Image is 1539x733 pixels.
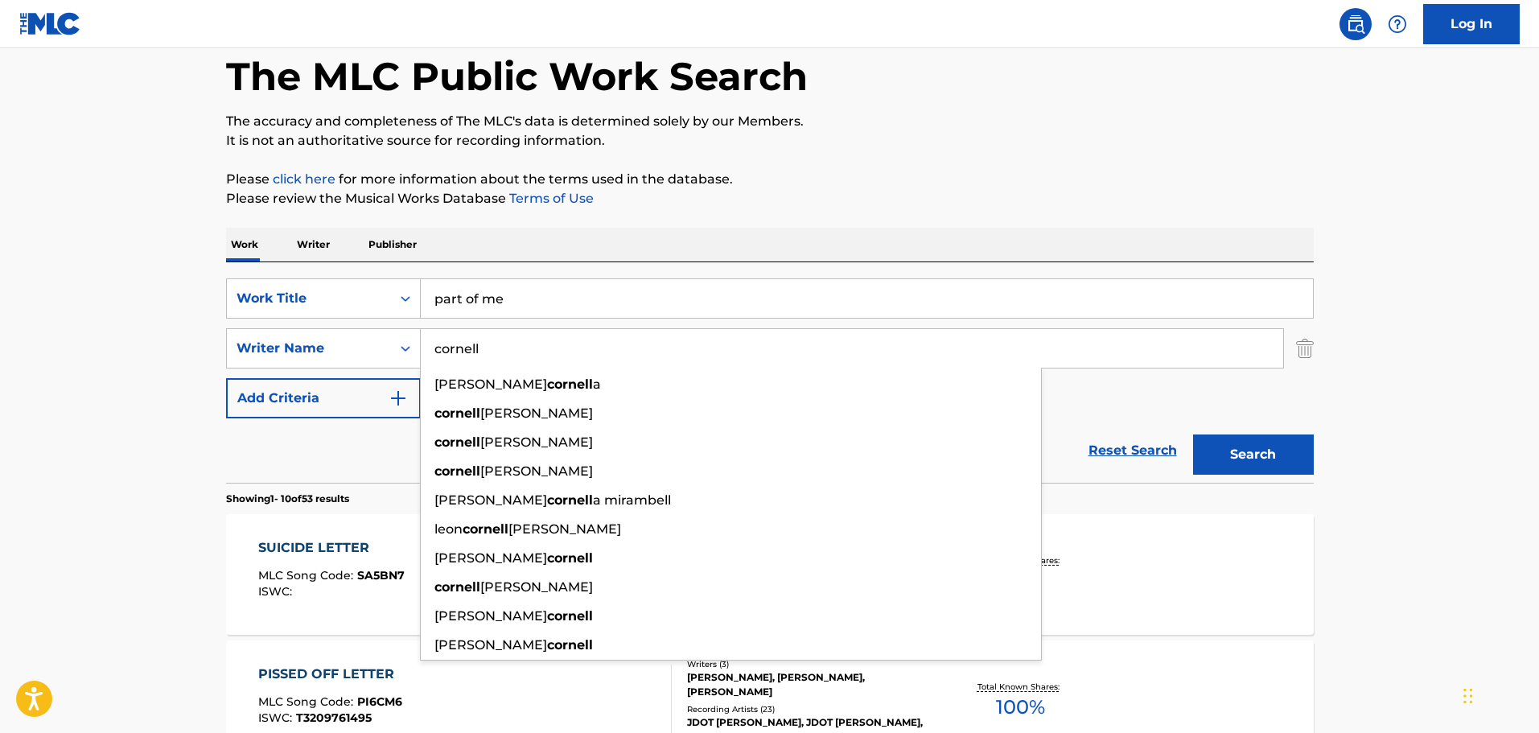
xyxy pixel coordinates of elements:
span: T3209761495 [296,710,372,725]
div: Drag [1463,672,1473,720]
span: [PERSON_NAME] [508,521,621,537]
div: Help [1381,8,1413,40]
div: [PERSON_NAME], [PERSON_NAME], [PERSON_NAME] [687,670,930,699]
span: a mirambell [593,492,671,508]
strong: cornell [434,579,480,595]
p: Publisher [364,228,422,261]
span: [PERSON_NAME] [434,492,547,508]
button: Search [1193,434,1314,475]
strong: cornell [434,434,480,450]
span: leon [434,521,463,537]
p: The accuracy and completeness of The MLC's data is determined solely by our Members. [226,112,1314,131]
a: Reset Search [1080,433,1185,468]
a: Log In [1423,4,1520,44]
a: Public Search [1339,8,1372,40]
img: Delete Criterion [1296,328,1314,369]
span: ISWC : [258,710,296,725]
strong: cornell [547,377,593,392]
img: MLC Logo [19,12,81,35]
p: It is not an authoritative source for recording information. [226,131,1314,150]
div: Writers ( 3 ) [687,658,930,670]
strong: cornell [547,550,593,566]
span: [PERSON_NAME] [434,377,547,392]
strong: cornell [547,637,593,653]
span: a [593,377,601,392]
div: Work Title [237,289,381,308]
span: MLC Song Code : [258,568,357,583]
h1: The MLC Public Work Search [226,52,808,101]
p: Writer [292,228,335,261]
span: MLC Song Code : [258,694,357,709]
img: search [1346,14,1365,34]
strong: cornell [463,521,508,537]
a: SUICIDE LETTERMLC Song Code:SA5BN7ISWC:Writers (2)[PERSON_NAME], [PERSON_NAME]Recording Artists (... [226,514,1314,635]
div: Recording Artists ( 23 ) [687,703,930,715]
strong: cornell [547,492,593,508]
strong: cornell [434,463,480,479]
span: 100 % [996,693,1045,722]
button: Add Criteria [226,378,421,418]
span: SA5BN7 [357,568,405,583]
span: [PERSON_NAME] [480,406,593,421]
div: SUICIDE LETTER [258,538,405,558]
span: [PERSON_NAME] [434,637,547,653]
span: [PERSON_NAME] [480,579,593,595]
a: click here [273,171,335,187]
span: [PERSON_NAME] [480,463,593,479]
p: Total Known Shares: [977,681,1064,693]
iframe: Chat Widget [1459,656,1539,733]
div: Writer Name [237,339,381,358]
span: ISWC : [258,584,296,599]
p: Work [226,228,263,261]
span: [PERSON_NAME] [480,434,593,450]
a: Terms of Use [506,191,594,206]
p: Please review the Musical Works Database [226,189,1314,208]
p: Showing 1 - 10 of 53 results [226,492,349,506]
div: PISSED OFF LETTER [258,665,402,684]
p: Please for more information about the terms used in the database. [226,170,1314,189]
form: Search Form [226,278,1314,483]
strong: cornell [434,406,480,421]
span: PI6CM6 [357,694,402,709]
strong: cornell [547,608,593,624]
img: help [1388,14,1407,34]
span: [PERSON_NAME] [434,608,547,624]
img: 9d2ae6d4665cec9f34b9.svg [389,389,408,408]
span: [PERSON_NAME] [434,550,547,566]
